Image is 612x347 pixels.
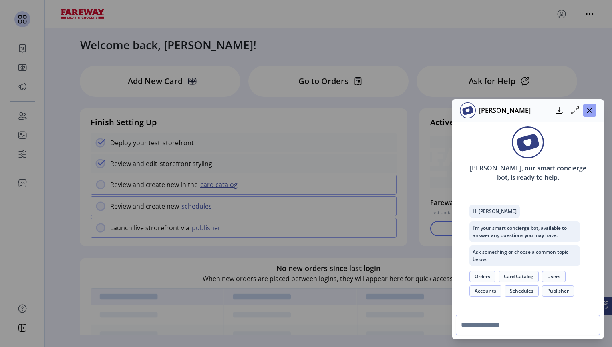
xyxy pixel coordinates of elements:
[469,271,495,282] button: Orders
[469,245,580,266] p: Ask something or choose a common topic below:
[542,285,574,297] button: Publisher
[457,158,599,187] p: [PERSON_NAME], our smart concierge bot, is ready to help.
[505,285,539,297] button: Schedules
[469,285,501,297] button: Accounts
[469,221,580,242] p: I’m your smart concierge bot, available to answer any questions you may have.
[499,271,539,282] button: Card Catalog
[469,205,520,218] p: Hi [PERSON_NAME]
[476,106,531,115] p: [PERSON_NAME]
[542,271,566,282] button: Users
